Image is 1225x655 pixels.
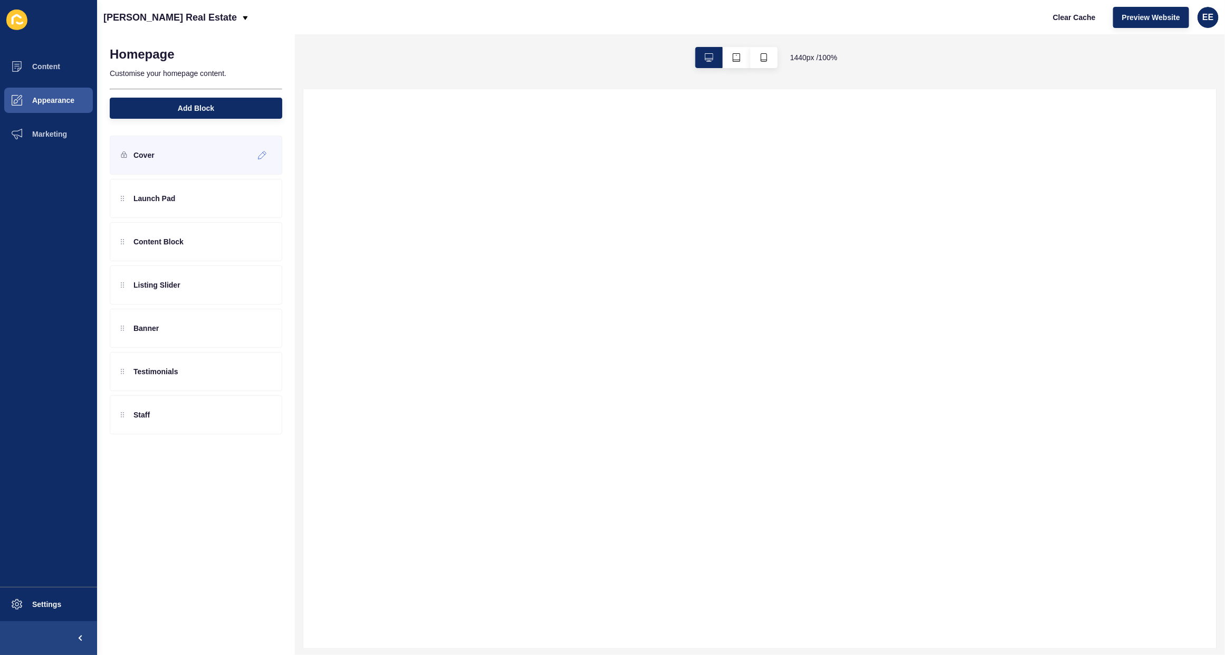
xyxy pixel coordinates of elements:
[133,150,155,160] p: Cover
[1053,12,1096,23] span: Clear Cache
[1202,12,1213,23] span: EE
[178,103,214,113] span: Add Block
[110,98,282,119] button: Add Block
[790,52,838,63] span: 1440 px / 100 %
[110,62,282,85] p: Customise your homepage content.
[1122,12,1180,23] span: Preview Website
[110,47,175,62] h1: Homepage
[1113,7,1189,28] button: Preview Website
[133,236,184,247] p: Content Block
[133,410,150,420] p: Staff
[133,366,178,377] p: Testimonials
[1044,7,1105,28] button: Clear Cache
[103,4,237,31] p: [PERSON_NAME] Real Estate
[133,193,175,204] p: Launch Pad
[133,280,180,290] p: Listing Slider
[133,323,159,334] p: Banner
